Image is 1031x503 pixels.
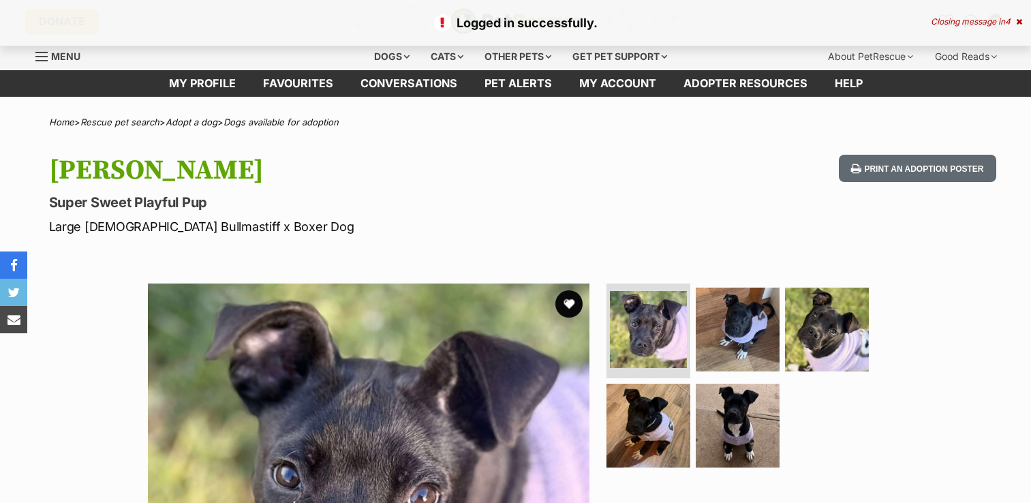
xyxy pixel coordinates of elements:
[166,117,217,127] a: Adopt a dog
[931,17,1022,27] div: Closing message in
[696,384,780,468] img: Photo of Marty
[14,14,1017,32] p: Logged in successfully.
[49,155,626,186] h1: [PERSON_NAME]
[49,193,626,212] p: Super Sweet Playful Pup
[35,43,90,67] a: Menu
[566,70,670,97] a: My account
[555,290,583,318] button: favourite
[818,43,923,70] div: About PetRescue
[1005,16,1011,27] span: 4
[471,70,566,97] a: Pet alerts
[839,155,996,183] button: Print an adoption poster
[155,70,249,97] a: My profile
[15,117,1017,127] div: > > >
[475,43,561,70] div: Other pets
[696,288,780,371] img: Photo of Marty
[49,117,74,127] a: Home
[610,291,687,368] img: Photo of Marty
[670,70,821,97] a: Adopter resources
[925,43,1006,70] div: Good Reads
[347,70,471,97] a: conversations
[785,288,869,371] img: Photo of Marty
[563,43,677,70] div: Get pet support
[365,43,419,70] div: Dogs
[51,50,80,62] span: Menu
[249,70,347,97] a: Favourites
[606,384,690,468] img: Photo of Marty
[421,43,473,70] div: Cats
[821,70,876,97] a: Help
[80,117,159,127] a: Rescue pet search
[49,217,626,236] p: Large [DEMOGRAPHIC_DATA] Bullmastiff x Boxer Dog
[224,117,339,127] a: Dogs available for adoption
